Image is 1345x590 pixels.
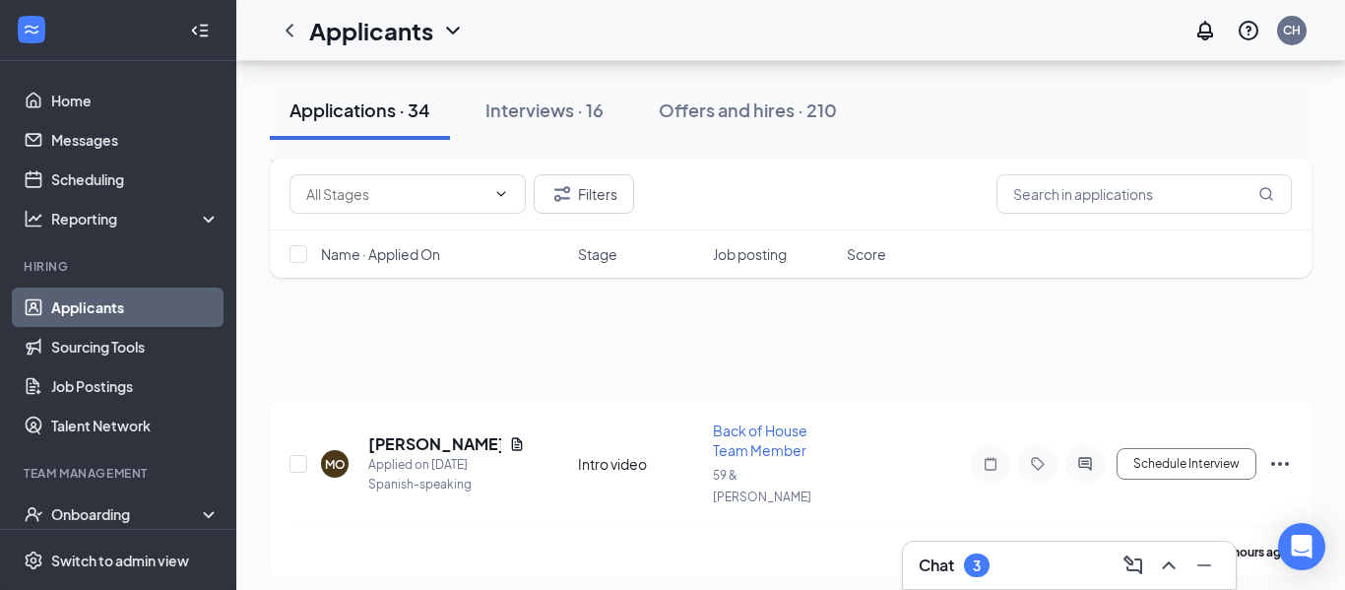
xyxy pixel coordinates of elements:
[289,98,430,122] div: Applications · 34
[1193,19,1217,42] svg: Notifications
[24,209,43,229] svg: Analysis
[51,504,203,524] div: Onboarding
[51,120,220,160] a: Messages
[996,174,1292,214] input: Search in applications
[368,433,501,455] h5: [PERSON_NAME]
[24,504,43,524] svg: UserCheck
[1217,545,1289,559] b: 15 hours ago
[306,183,485,205] input: All Stages
[578,244,617,264] span: Stage
[1192,554,1216,577] svg: Minimize
[190,21,210,40] svg: Collapse
[1188,550,1220,581] button: Minimize
[1153,550,1185,581] button: ChevronUp
[919,555,954,576] h3: Chat
[22,20,41,39] svg: WorkstreamLogo
[979,456,1002,472] svg: Note
[51,327,220,366] a: Sourcing Tools
[368,475,525,494] div: Spanish-speaking
[485,98,604,122] div: Interviews · 16
[713,244,787,264] span: Job posting
[51,551,189,570] div: Switch to admin view
[51,209,221,229] div: Reporting
[368,455,525,475] div: Applied on [DATE]
[325,456,346,473] div: MO
[51,160,220,199] a: Scheduling
[24,258,216,275] div: Hiring
[441,19,465,42] svg: ChevronDown
[1157,554,1181,577] svg: ChevronUp
[51,288,220,327] a: Applicants
[713,422,807,459] span: Back of House Team Member
[51,81,220,120] a: Home
[1118,550,1149,581] button: ComposeMessage
[1237,19,1260,42] svg: QuestionInfo
[493,186,509,202] svg: ChevronDown
[509,436,525,452] svg: Document
[847,244,886,264] span: Score
[1121,554,1145,577] svg: ComposeMessage
[1258,186,1274,202] svg: MagnifyingGlass
[1117,448,1256,480] button: Schedule Interview
[321,244,440,264] span: Name · Applied On
[24,465,216,482] div: Team Management
[659,98,837,122] div: Offers and hires · 210
[51,406,220,445] a: Talent Network
[534,174,634,214] button: Filter Filters
[1268,452,1292,476] svg: Ellipses
[51,366,220,406] a: Job Postings
[1073,456,1097,472] svg: ActiveChat
[309,14,433,47] h1: Applicants
[278,19,301,42] svg: ChevronLeft
[973,557,981,574] div: 3
[578,454,701,474] div: Intro video
[24,551,43,570] svg: Settings
[713,468,811,504] span: 59 & [PERSON_NAME]
[1283,22,1301,38] div: CH
[1278,523,1325,570] div: Open Intercom Messenger
[550,182,574,206] svg: Filter
[1026,456,1050,472] svg: Tag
